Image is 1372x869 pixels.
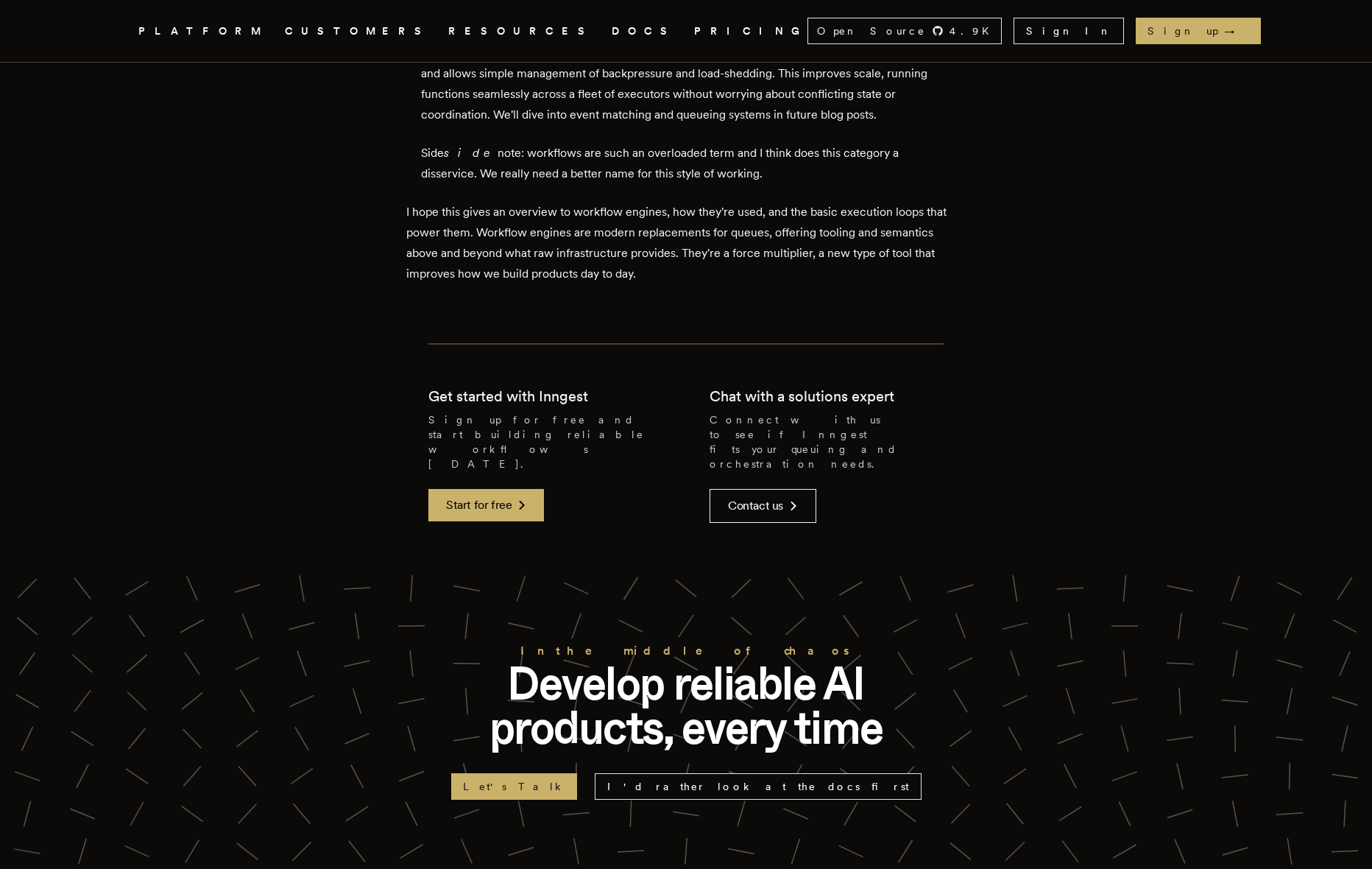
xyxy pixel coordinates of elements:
p: Sign up for free and start building reliable workflows [DATE]. [428,412,662,471]
h2: In the middle of chaos [450,641,922,661]
a: Contact us [710,489,816,523]
button: PLATFORM [138,22,267,41]
a: I'd rather look at the docs first [595,773,922,800]
em: side [444,146,498,160]
a: CUSTOMERS [285,22,431,41]
h2: Chat with a solutions expert [710,386,894,407]
a: PRICING [694,22,807,41]
span: 4.9 K [950,24,998,38]
span: → [1224,24,1249,38]
a: Sign In [1014,18,1124,44]
span: Open Source [817,24,926,38]
a: Let's Talk [451,773,577,800]
a: Sign up [1136,18,1261,44]
p: I hope this gives an overview to workflow engines, how they're used, and the basic execution loop... [406,202,966,284]
h2: Get started with Inngest [428,386,588,407]
p: Side note: workflows are such an overloaded term and I think does this category a disservice. We ... [421,143,951,184]
p: Develop reliable AI products, every time [450,661,922,750]
a: Start for free [428,489,544,521]
button: RESOURCES [448,22,594,41]
p: Connect with us to see if Inngest fits your queuing and orchestration needs. [710,412,944,471]
a: DOCS [612,22,676,41]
